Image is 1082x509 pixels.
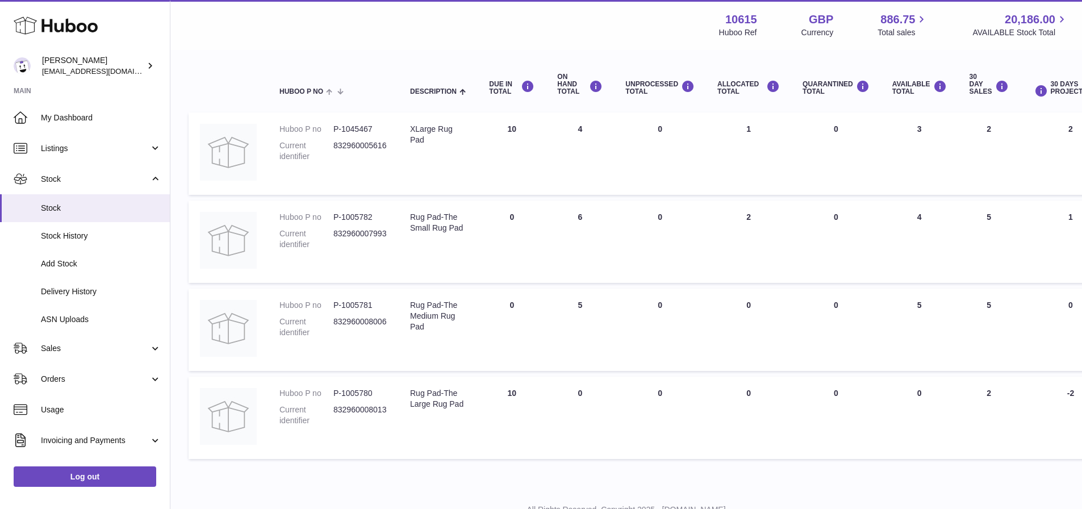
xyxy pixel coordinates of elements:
td: 0 [478,201,546,283]
td: 3 [881,112,958,195]
td: 0 [614,112,706,195]
a: Log out [14,466,156,487]
span: 0 [834,124,838,133]
dd: 832960008013 [333,404,387,426]
td: 2 [958,112,1020,195]
td: 1 [706,112,791,195]
td: 10 [478,112,546,195]
td: 5 [546,289,614,371]
td: 0 [614,377,706,459]
span: Listings [41,143,149,154]
span: 0 [834,212,838,222]
td: 2 [706,201,791,283]
strong: GBP [809,12,833,27]
div: ALLOCATED Total [717,80,780,95]
img: product image [200,388,257,445]
div: Rug Pad-The Medium Rug Pad [410,300,466,332]
div: AVAILABLE Total [892,80,947,95]
dt: Current identifier [279,404,333,426]
span: Delivery History [41,286,161,297]
div: Currency [801,27,834,38]
td: 5 [881,289,958,371]
dd: P-1005782 [333,212,387,223]
div: UNPROCESSED Total [625,80,695,95]
span: Usage [41,404,161,415]
td: 10 [478,377,546,459]
dd: P-1005781 [333,300,387,311]
dt: Current identifier [279,228,333,250]
dd: P-1045467 [333,124,387,135]
div: 30 DAY SALES [970,73,1009,96]
dd: 832960007993 [333,228,387,250]
div: [PERSON_NAME] [42,55,144,77]
span: My Dashboard [41,112,161,123]
img: internalAdmin-10615@internal.huboo.com [14,57,31,74]
td: 0 [614,289,706,371]
dt: Huboo P no [279,388,333,399]
dd: 832960008006 [333,316,387,338]
span: Stock History [41,231,161,241]
td: 0 [706,289,791,371]
div: ON HAND Total [557,73,603,96]
span: AVAILABLE Stock Total [972,27,1068,38]
div: QUARANTINED Total [803,80,870,95]
td: 4 [881,201,958,283]
dt: Huboo P no [279,300,333,311]
td: 5 [958,289,1020,371]
dd: P-1005780 [333,388,387,399]
td: 5 [958,201,1020,283]
div: Rug Pad-The Large Rug Pad [410,388,466,410]
div: XLarge Rug Pad [410,124,466,145]
td: 2 [958,377,1020,459]
span: [EMAIL_ADDRESS][DOMAIN_NAME] [42,66,167,76]
span: 20,186.00 [1005,12,1055,27]
td: 0 [478,289,546,371]
strong: 10615 [725,12,757,27]
a: 20,186.00 AVAILABLE Stock Total [972,12,1068,38]
dt: Huboo P no [279,212,333,223]
span: Stock [41,203,161,214]
dt: Current identifier [279,316,333,338]
span: ASN Uploads [41,314,161,325]
span: Sales [41,343,149,354]
td: 0 [546,377,614,459]
img: product image [200,124,257,181]
span: Orders [41,374,149,385]
div: Huboo Ref [719,27,757,38]
dt: Huboo P no [279,124,333,135]
span: Description [410,88,457,95]
td: 6 [546,201,614,283]
dt: Current identifier [279,140,333,162]
td: 0 [706,377,791,459]
span: Add Stock [41,258,161,269]
span: Invoicing and Payments [41,435,149,446]
img: product image [200,212,257,269]
a: 886.75 Total sales [878,12,928,38]
img: product image [200,300,257,357]
td: 0 [614,201,706,283]
div: Rug Pad-The Small Rug Pad [410,212,466,233]
dd: 832960005616 [333,140,387,162]
span: Total sales [878,27,928,38]
td: 0 [881,377,958,459]
span: 886.75 [880,12,915,27]
span: 0 [834,389,838,398]
span: Stock [41,174,149,185]
div: DUE IN TOTAL [489,80,534,95]
td: 4 [546,112,614,195]
span: 0 [834,301,838,310]
span: Huboo P no [279,88,323,95]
